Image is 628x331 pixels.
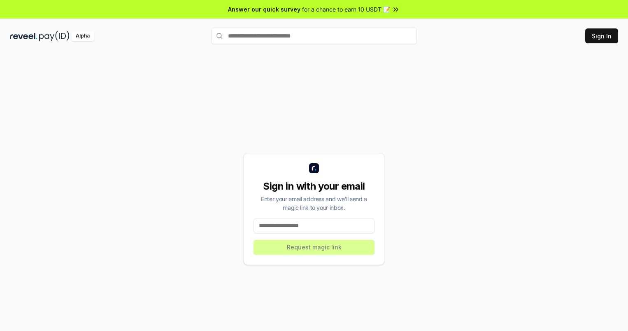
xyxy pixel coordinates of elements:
span: for a chance to earn 10 USDT 📝 [302,5,390,14]
img: reveel_dark [10,31,37,41]
img: logo_small [309,163,319,173]
button: Sign In [585,28,618,43]
div: Enter your email address and we’ll send a magic link to your inbox. [254,195,374,212]
div: Alpha [71,31,94,41]
img: pay_id [39,31,70,41]
div: Sign in with your email [254,180,374,193]
span: Answer our quick survey [228,5,300,14]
